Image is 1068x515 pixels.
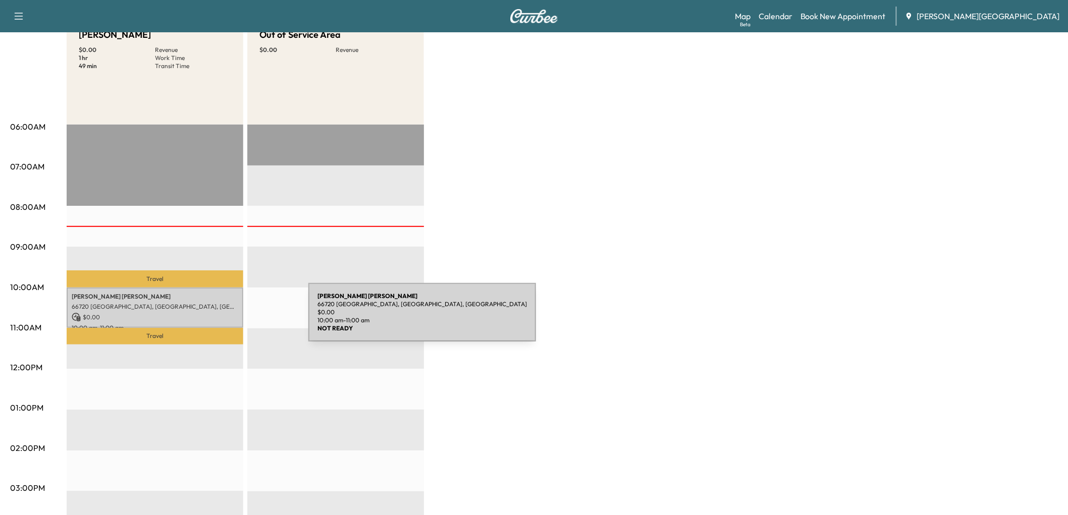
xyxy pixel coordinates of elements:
[10,281,44,293] p: 10:00AM
[10,241,45,253] p: 09:00AM
[510,9,558,23] img: Curbee Logo
[155,62,231,70] p: Transit Time
[800,10,886,22] a: Book New Appointment
[79,54,155,62] p: 1 hr
[67,328,243,344] p: Travel
[72,324,238,332] p: 10:00 am - 11:00 am
[67,270,243,288] p: Travel
[759,10,792,22] a: Calendar
[10,402,43,414] p: 01:00PM
[10,160,44,173] p: 07:00AM
[10,201,45,213] p: 08:00AM
[10,442,45,454] p: 02:00PM
[10,361,42,373] p: 12:00PM
[79,28,151,42] h5: [PERSON_NAME]
[259,28,341,42] h5: Out of Service Area
[917,10,1060,22] span: [PERSON_NAME][GEOGRAPHIC_DATA]
[72,303,238,311] p: 66720 [GEOGRAPHIC_DATA], [GEOGRAPHIC_DATA], [GEOGRAPHIC_DATA]
[79,46,155,54] p: $ 0.00
[79,62,155,70] p: 49 min
[72,293,238,301] p: [PERSON_NAME] [PERSON_NAME]
[72,313,238,322] p: $ 0.00
[10,121,45,133] p: 06:00AM
[10,321,41,333] p: 11:00AM
[155,54,231,62] p: Work Time
[155,46,231,54] p: Revenue
[10,482,45,494] p: 03:00PM
[336,46,412,54] p: Revenue
[735,10,751,22] a: MapBeta
[740,21,751,28] div: Beta
[259,46,336,54] p: $ 0.00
